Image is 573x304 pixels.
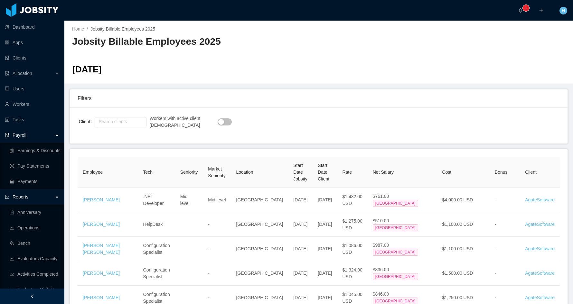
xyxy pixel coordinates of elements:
[143,170,153,175] span: Tech
[373,224,418,231] span: [GEOGRAPHIC_DATA]
[150,115,218,129] div: Workers with active client [DEMOGRAPHIC_DATA]
[10,221,59,234] a: icon: line-chartOperations
[143,222,163,227] span: HelpDesk
[83,197,120,202] a: [PERSON_NAME]
[539,8,543,13] i: icon: plus
[5,195,9,199] i: icon: line-chart
[143,267,170,279] span: Configuration Specialist
[79,119,95,124] label: Client
[373,218,421,230] span: $510.00
[180,170,198,175] span: Seniority
[342,194,362,206] span: $1,432.00 USD
[10,160,59,172] a: icon: dollarPay Statements
[5,82,59,95] a: icon: robotUsers
[562,7,565,14] span: H
[313,261,337,286] td: [DATE]
[83,295,120,300] a: [PERSON_NAME]
[5,21,59,33] a: icon: pie-chartDashboard
[490,188,520,212] td: -
[90,26,155,32] span: Jobsity Billable Employees 2025
[10,283,59,296] a: icon: line-chartEvaluators Visibility
[442,246,473,251] span: $1,100.00 USD
[236,295,283,300] span: [GEOGRAPHIC_DATA]
[373,267,421,279] span: $836.00
[72,64,101,74] span: [DATE]
[525,5,527,11] p: 1
[373,273,418,280] span: [GEOGRAPHIC_DATA]
[10,175,59,188] a: icon: bankPayments
[5,113,59,126] a: icon: profileTasks
[10,144,59,157] a: icon: reconciliationEarnings & Discounts
[342,292,362,304] span: $1,045.00 USD
[373,243,421,254] span: $987.00
[5,51,59,64] a: icon: auditClients
[373,170,394,175] span: Net Salary
[523,5,529,11] sup: 1
[313,237,337,261] td: [DATE]
[442,295,473,300] span: $1,250.00 USD
[10,237,59,250] a: icon: teamBench
[236,170,253,175] span: Location
[13,133,26,138] span: Payroll
[5,133,9,137] i: icon: file-protect
[288,212,313,237] td: [DATE]
[525,197,555,202] a: AgateSoftware
[13,71,32,76] span: Allocation
[518,8,523,13] i: icon: bell
[373,291,421,303] span: $846.00
[490,261,520,286] td: -
[288,261,313,286] td: [DATE]
[10,206,59,219] a: icon: carry-outAnniversary
[208,222,210,227] span: -
[83,222,120,227] a: [PERSON_NAME]
[87,26,88,32] span: /
[236,246,283,251] span: [GEOGRAPHIC_DATA]
[78,89,560,107] div: Filters
[143,292,170,304] span: Configuration Specialist
[442,170,451,175] span: Cost
[236,271,283,276] span: [GEOGRAPHIC_DATA]
[442,197,473,202] span: $4,000.00 USD
[490,237,520,261] td: -
[373,200,418,207] span: [GEOGRAPHIC_DATA]
[83,170,103,175] span: Employee
[143,194,164,206] span: .NET Developer
[83,271,120,276] a: [PERSON_NAME]
[288,188,313,212] td: [DATE]
[208,295,210,300] span: -
[208,271,210,276] span: -
[313,212,337,237] td: [DATE]
[180,194,190,206] span: Mid level
[10,252,59,265] a: icon: line-chartEvaluators Capacity
[208,246,210,251] span: -
[342,267,362,279] span: $1,324.00 USD
[288,237,313,261] td: [DATE]
[442,271,473,276] span: $1,500.00 USD
[525,222,555,227] a: AgateSoftware
[10,268,59,281] a: icon: line-chartActivities Completed
[208,166,225,178] span: Market Seniority
[5,71,9,76] i: icon: solution
[525,246,555,251] a: AgateSoftware
[442,222,473,227] span: $1,100.00 USD
[143,243,170,255] span: Configuration Specialist
[236,197,283,202] span: [GEOGRAPHIC_DATA]
[313,188,337,212] td: [DATE]
[72,26,84,32] a: Home
[342,218,362,230] span: $1,275.00 USD
[525,271,555,276] a: AgateSoftware
[5,98,59,111] a: icon: userWorkers
[525,295,555,300] a: AgateSoftware
[13,194,28,199] span: Reports
[5,36,59,49] a: icon: appstoreApps
[373,249,418,256] span: [GEOGRAPHIC_DATA]
[318,163,329,181] span: Start Date Client
[490,212,520,237] td: -
[342,243,362,255] span: $1,086.00 USD
[208,197,226,202] span: Mid level
[525,170,537,175] span: Client
[342,170,352,175] span: Rate
[236,222,283,227] span: [GEOGRAPHIC_DATA]
[495,170,508,175] span: Bonus
[293,163,307,181] span: Start Date Jobsity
